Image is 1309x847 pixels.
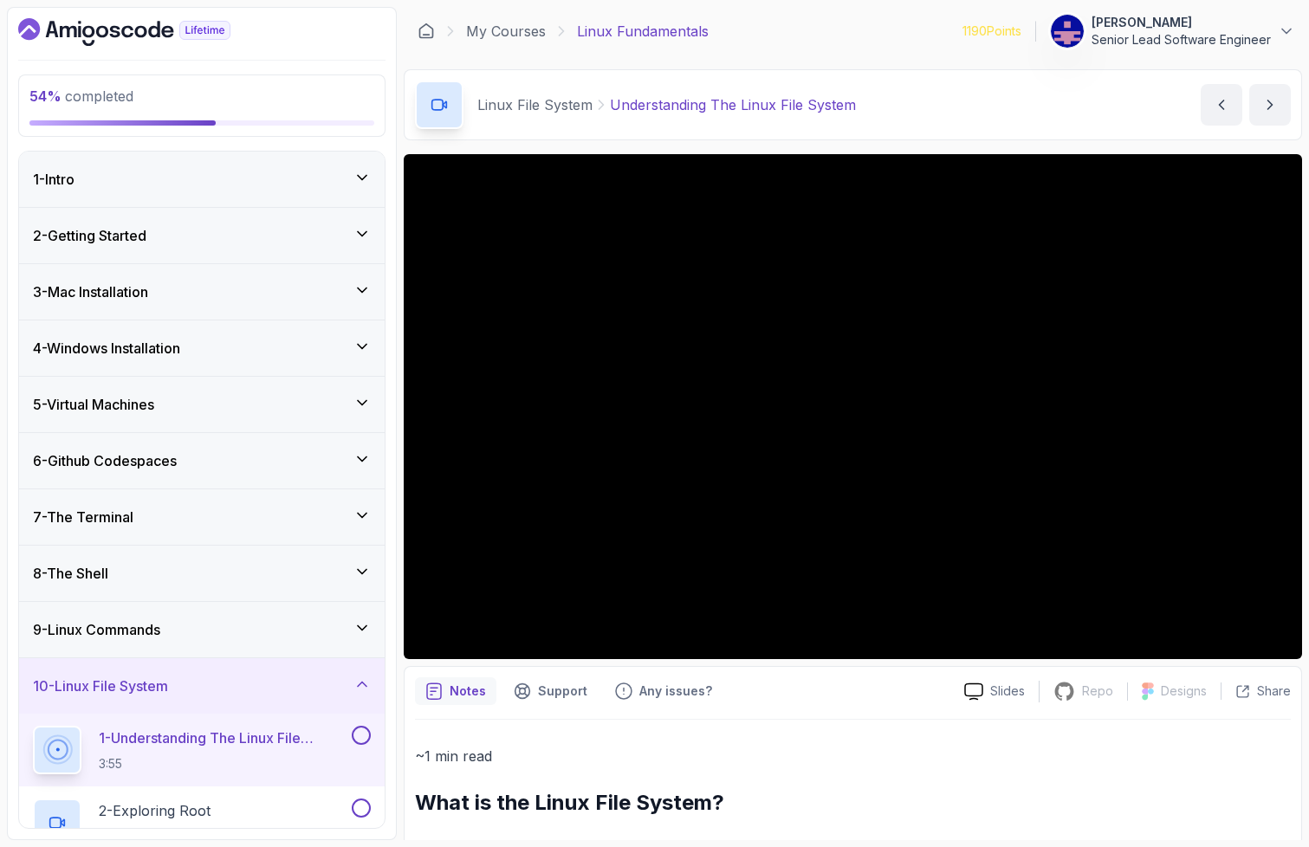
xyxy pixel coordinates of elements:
[503,677,598,705] button: Support button
[19,152,385,207] button: 1-Intro
[1092,14,1271,31] p: [PERSON_NAME]
[29,87,62,105] span: 54 %
[33,450,177,471] h3: 6 - Github Codespaces
[1050,14,1295,48] button: user profile image[PERSON_NAME]Senior Lead Software Engineer
[950,682,1039,701] a: Slides
[990,682,1025,700] p: Slides
[33,619,160,640] h3: 9 - Linux Commands
[962,23,1021,40] p: 1190 Points
[19,489,385,545] button: 7-The Terminal
[1082,682,1113,700] p: Repo
[19,208,385,263] button: 2-Getting Started
[418,23,435,40] a: Dashboard
[1051,15,1084,48] img: user profile image
[33,676,168,696] h3: 10 - Linux File System
[1202,739,1309,821] iframe: chat widget
[99,755,348,773] p: 3:55
[33,394,154,415] h3: 5 - Virtual Machines
[450,682,486,700] p: Notes
[33,225,146,246] h3: 2 - Getting Started
[466,21,546,42] a: My Courses
[605,677,723,705] button: Feedback button
[29,87,133,105] span: completed
[538,682,587,700] p: Support
[33,338,180,359] h3: 4 - Windows Installation
[477,94,593,115] p: Linux File System
[404,154,1302,659] iframe: 1 - Undestanding The Linux File System
[19,320,385,376] button: 4-Windows Installation
[19,602,385,657] button: 9-Linux Commands
[33,281,148,302] h3: 3 - Mac Installation
[415,789,1291,817] h2: What is the Linux File System?
[639,682,712,700] p: Any issues?
[1161,682,1207,700] p: Designs
[18,18,270,46] a: Dashboard
[415,677,496,705] button: notes button
[99,800,211,821] p: 2 - Exploring Root
[577,21,709,42] p: Linux Fundamentals
[33,563,108,584] h3: 8 - The Shell
[1092,31,1271,48] p: Senior Lead Software Engineer
[33,799,371,847] button: 2-Exploring Root3:14
[19,264,385,320] button: 3-Mac Installation
[99,828,211,845] p: 3:14
[19,433,385,488] button: 6-Github Codespaces
[1221,682,1291,700] button: Share
[610,94,856,115] p: Understanding The Linux File System
[1201,84,1242,126] button: previous content
[33,507,133,527] h3: 7 - The Terminal
[33,726,371,774] button: 1-Understanding The Linux File System3:55
[19,546,385,601] button: 8-The Shell
[415,744,1291,768] p: ~1 min read
[33,169,75,190] h3: 1 - Intro
[1249,84,1291,126] button: next content
[1257,682,1291,700] p: Share
[99,727,348,748] p: 1 - Understanding The Linux File System
[19,658,385,714] button: 10-Linux File System
[19,377,385,432] button: 5-Virtual Machines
